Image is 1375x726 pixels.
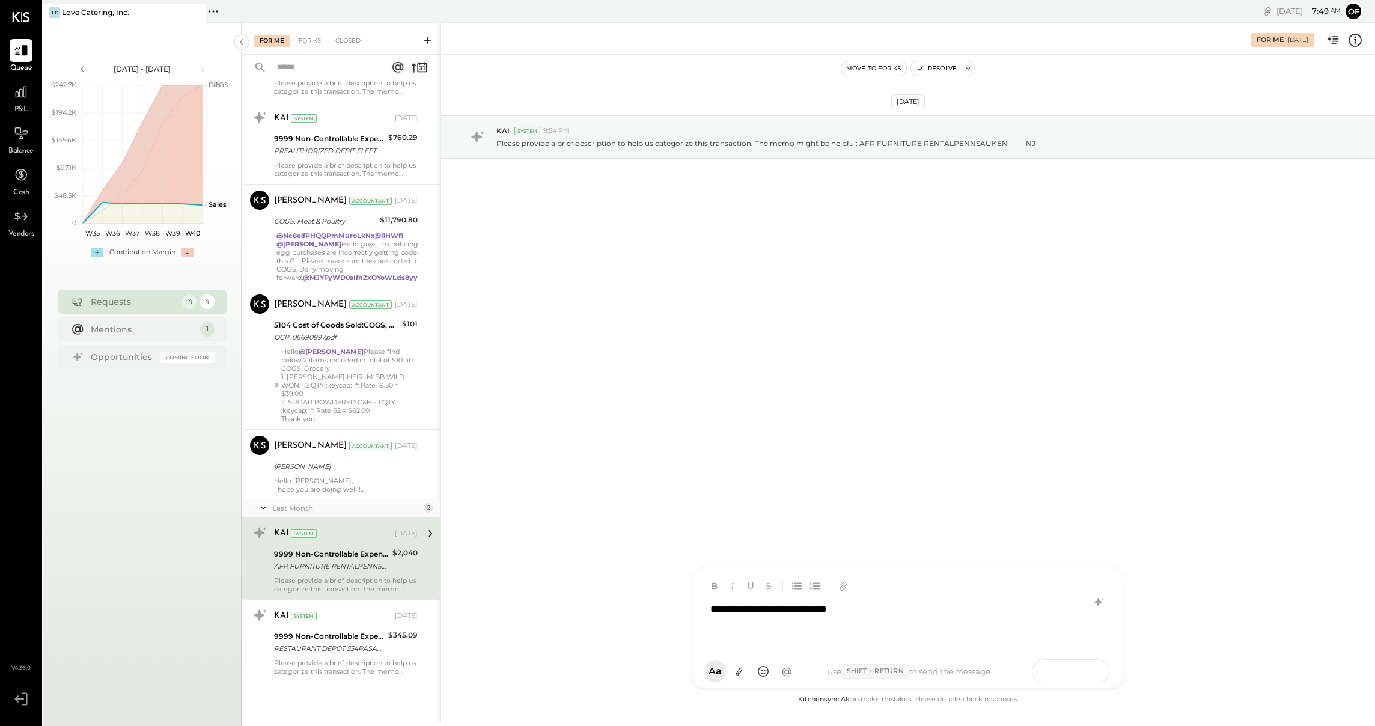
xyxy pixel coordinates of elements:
[274,299,347,311] div: [PERSON_NAME]
[274,642,385,654] div: RESTAURANT DEPOT 554PASADENA [GEOGRAPHIC_DATA]
[62,7,129,17] div: Love Catering, Inc.
[200,294,215,309] div: 4
[841,664,909,679] span: Shift + Return
[380,214,418,226] div: $11,790.80
[761,577,776,594] button: Strikethrough
[1,205,41,240] a: Vendors
[329,35,367,47] div: Closed
[274,145,385,157] div: PREAUTHORIZED DEBIT FLEETCOR FUNDING BT0815 XXXXXXXX2668175 OC545_000AR_3 CCD/
[388,629,418,641] div: $345.09
[291,612,317,620] div: System
[274,440,347,452] div: [PERSON_NAME]
[789,577,805,594] button: Unordered List
[349,442,392,450] div: Accountant
[184,229,200,237] text: W40
[911,61,962,76] button: Resolve
[274,460,414,472] div: [PERSON_NAME]
[807,577,823,594] button: Ordered List
[274,215,376,227] div: COGS, Meat & Poultry
[145,229,160,237] text: W38
[10,63,32,74] span: Queue
[209,200,227,209] text: Sales
[303,273,436,282] strong: @MJYFyWD0sIfnZxOYoWLds8yy6Np2
[716,665,722,677] span: a
[272,503,421,513] div: Last Month
[91,248,103,257] div: +
[743,577,758,594] button: Underline
[496,138,1035,148] p: Please provide a brief description to help us categorize this transaction. The memo might be help...
[276,231,403,240] strong: @Nc8elfPHQQPmMuroLkNxj9l1HWf1
[209,81,227,89] text: Labor
[1344,2,1363,21] button: of
[54,191,76,200] text: $48.5K
[281,347,418,423] div: Hello Please find below 2 items included in total of $101 in COGS, Grocery.
[56,163,76,172] text: $97.1K
[281,398,418,415] div: 2. SUGAR POWDERED C&H - 1 QTY :keycap:_*: Rate 62 = $62.00
[1,39,41,74] a: Queue
[14,105,28,115] span: P&L
[395,114,418,123] div: [DATE]
[52,108,76,117] text: $194.2K
[835,577,851,594] button: Add URL
[1,163,41,198] a: Cash
[274,548,389,560] div: 9999 Non-Controllable Expenses:Other Income and Expenses:To Be Classified P&L
[274,331,398,343] div: OCR_06690897.pdf
[13,188,29,198] span: Cash
[1,122,41,157] a: Balance
[349,197,392,205] div: Accountant
[91,296,176,308] div: Requests
[1288,36,1308,44] div: [DATE]
[182,294,197,309] div: 14
[707,577,722,594] button: Bold
[276,240,341,248] strong: @[PERSON_NAME]
[160,352,215,363] div: Coming Soon
[776,660,798,682] button: @
[91,323,194,335] div: Mentions
[798,664,1020,679] div: Use to send the message
[109,248,175,257] div: Contribution Margin
[274,79,418,96] div: Please provide a brief description to help us categorize this transaction. The memo might be help...
[1261,5,1273,17] div: copy link
[543,126,570,136] span: 9:54 PM
[85,229,99,237] text: W35
[91,351,154,363] div: Opportunities
[274,659,418,676] div: Please provide a brief description to help us categorize this transaction. The memo might be help...
[424,503,433,513] div: 2
[293,35,327,47] div: For KS
[274,161,418,178] div: Please provide a brief description to help us categorize this transaction. The memo might be help...
[496,126,510,136] span: KAI
[51,81,76,89] text: $242.7K
[281,373,418,398] div: 1. [PERSON_NAME] HEIRLM BB WILD WON - 2 QTY :keycap:_*: Rate 19.50 = $39.00
[91,64,194,74] div: [DATE] - [DATE]
[276,231,436,282] div: Hello guys, I'm noticing all egg purchases are incorrectly getting coded to this GL. Please make ...
[725,577,740,594] button: Italic
[181,248,194,257] div: -
[299,347,364,356] strong: @[PERSON_NAME]
[254,35,290,47] div: For Me
[274,133,385,145] div: 9999 Non-Controllable Expenses:Other Income and Expenses:To Be Classified P&L
[72,219,76,227] text: 0
[1276,5,1341,17] div: [DATE]
[395,196,418,206] div: [DATE]
[841,61,906,76] button: Move to for ks
[125,229,139,237] text: W37
[891,94,925,109] div: [DATE]
[8,229,34,240] span: Vendors
[388,132,418,144] div: $760.29
[1257,35,1284,45] div: For Me
[274,485,418,493] div: I hope you are doing well!!
[52,136,76,144] text: $145.6K
[402,318,418,330] div: $101
[165,229,180,237] text: W39
[395,529,418,538] div: [DATE]
[274,112,288,124] div: KAI
[349,300,392,309] div: Accountant
[274,576,418,593] div: Please provide a brief description to help us categorize this transaction. The memo might be help...
[514,127,540,135] div: System
[704,660,726,682] button: Aa
[274,610,288,622] div: KAI
[782,665,792,677] span: @
[274,560,389,572] div: AFR FURNITURE RENTALPENNSAUKEN [GEOGRAPHIC_DATA]
[392,547,418,559] div: $2,040
[274,319,398,331] div: 5104 Cost of Goods Sold:COGS, Grocery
